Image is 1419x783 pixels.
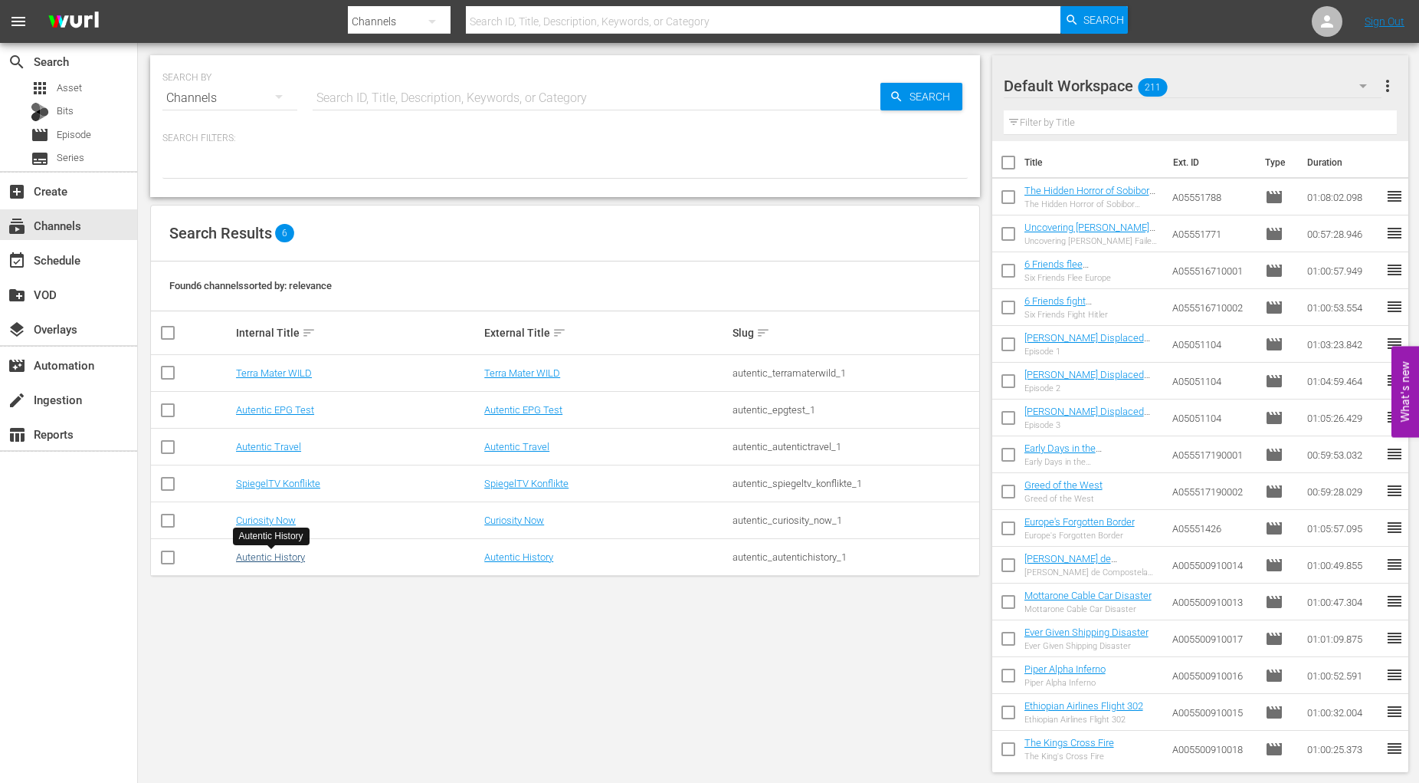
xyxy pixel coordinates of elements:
a: Curiosity Now [236,515,296,526]
div: Uncovering [PERSON_NAME] Failed Putsch of 1923 [1024,236,1160,246]
span: reorder [1385,187,1404,206]
span: Episode [1265,703,1283,722]
div: Autentic History [239,530,303,543]
span: reorder [1385,298,1404,316]
td: A05051104 [1166,363,1259,400]
a: 6 Friends fight [PERSON_NAME] [1024,295,1098,318]
td: 01:00:49.855 [1301,547,1385,584]
td: A05051104 [1166,326,1259,363]
th: Type [1256,141,1298,184]
a: Terra Mater WILD [484,367,560,379]
span: Ingestion [8,391,26,410]
span: 211 [1138,71,1167,104]
div: Six Friends Flee Europe [1024,273,1160,283]
span: Episode [1265,593,1283,611]
a: Autentic EPG Test [484,404,562,416]
span: Asset [57,81,82,96]
div: autentic_autentichistory_1 [732,551,976,563]
span: reorder [1385,629,1404,647]
span: Episode [57,127,91,143]
span: Series [57,150,84,166]
span: Schedule [8,252,26,270]
span: reorder [1385,224,1404,242]
span: Episode [1265,335,1283,354]
div: Piper Alpha Inferno [1024,678,1106,688]
td: A055517190002 [1166,473,1259,510]
span: Episode [1265,666,1283,685]
a: Mottarone Cable Car Disaster [1024,590,1152,601]
div: Episode 2 [1024,383,1160,393]
td: A05551771 [1166,215,1259,252]
span: reorder [1385,408,1404,426]
a: Early Days in the [GEOGRAPHIC_DATA] [1024,442,1117,466]
div: Episode 1 [1024,347,1160,357]
td: 01:05:57.095 [1301,510,1385,547]
td: A055516710001 [1166,252,1259,289]
td: 01:00:52.591 [1301,657,1385,694]
div: autentic_curiosity_now_1 [732,515,976,526]
td: 00:59:28.029 [1301,473,1385,510]
div: Greed of the West [1024,494,1103,504]
span: reorder [1385,445,1404,463]
span: VOD [8,286,26,304]
span: reorder [1385,555,1404,574]
a: [PERSON_NAME] Displaced War Children - Episode 3 [1024,406,1150,429]
span: Search [903,83,962,110]
span: Series [31,150,49,168]
span: Episode [1265,446,1283,464]
span: Create [8,183,26,201]
th: Title [1024,141,1165,184]
div: autentic_spiegeltv_konflikte_1 [732,478,976,489]
button: Search [880,83,962,110]
td: A05551426 [1166,510,1259,547]
td: 01:00:25.373 [1301,731,1385,768]
span: Episode [1265,740,1283,758]
button: Open Feedback Widget [1391,346,1419,437]
td: 01:00:57.949 [1301,252,1385,289]
td: 01:01:09.875 [1301,620,1385,657]
div: Ever Given Shipping Disaster [1024,641,1149,651]
span: Episode [1265,482,1283,501]
td: 01:00:47.304 [1301,584,1385,620]
div: autentic_terramaterwild_1 [732,367,976,379]
div: External Title [484,324,728,342]
a: Terra Mater WILD [236,367,312,379]
span: Episode [1265,262,1283,280]
td: A05051104 [1166,400,1259,436]
td: 01:05:26.429 [1301,400,1385,436]
a: Ethiopian Airlines Flight 302 [1024,700,1143,712]
th: Duration [1298,141,1390,184]
span: reorder [1385,482,1404,500]
span: Bits [57,104,74,119]
td: A055517190001 [1166,436,1259,473]
a: Autentic Travel [236,441,301,452]
div: The Hidden Horror of Sobibor Extermination Camp [1024,199,1160,209]
a: Uncovering [PERSON_NAME] Failed Putsch of 1923 [1024,222,1155,245]
a: Curiosity Now [484,515,544,526]
div: autentic_epgtest_1 [732,404,976,416]
a: [PERSON_NAME] de Compostela Train Crash [1024,553,1129,576]
td: 01:03:23.842 [1301,326,1385,363]
img: ans4CAIJ8jUAAAAAAAAAAAAAAAAAAAAAAAAgQb4GAAAAAAAAAAAAAAAAAAAAAAAAJMjXAAAAAAAAAAAAAAAAAAAAAAAAgAT5G... [37,4,110,40]
span: menu [9,12,28,31]
span: Episode [1265,298,1283,317]
span: Search [1083,6,1124,34]
td: A05551788 [1166,179,1259,215]
span: Episode [1265,630,1283,648]
span: Episode [1265,409,1283,427]
p: Search Filters: [162,132,968,145]
a: Autentic Travel [484,441,549,452]
span: reorder [1385,592,1404,610]
td: A005500910017 [1166,620,1259,657]
a: Europe's Forgotten Border [1024,516,1135,528]
div: The King's Cross Fire [1024,752,1114,762]
div: Ethiopian Airlines Flight 302 [1024,715,1143,725]
span: more_vert [1378,77,1397,95]
span: sort [552,326,566,340]
th: Ext. ID [1164,141,1256,184]
a: Autentic History [236,551,305,563]
span: Episode [1265,556,1283,574]
td: A055516710002 [1166,289,1259,326]
span: Found 6 channels sorted by: relevance [169,280,332,291]
a: Greed of the West [1024,479,1103,491]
